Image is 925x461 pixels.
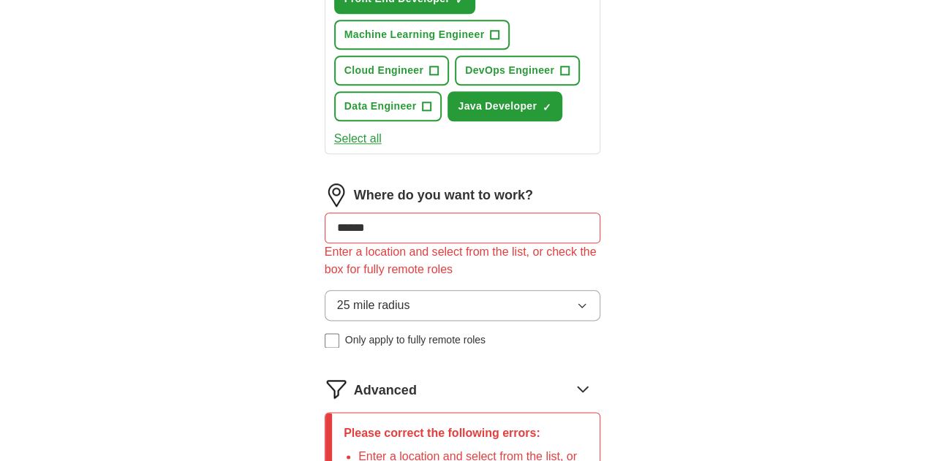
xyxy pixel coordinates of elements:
[344,63,423,78] span: Cloud Engineer
[334,56,449,85] button: Cloud Engineer
[344,99,417,114] span: Data Engineer
[354,381,417,400] span: Advanced
[325,290,601,321] button: 25 mile radius
[325,377,348,400] img: filter
[325,183,348,207] img: location.png
[334,91,442,121] button: Data Engineer
[448,91,562,121] button: Java Developer✓
[543,102,551,113] span: ✓
[334,130,382,148] button: Select all
[354,186,533,205] label: Where do you want to work?
[465,63,554,78] span: DevOps Engineer
[337,297,410,314] span: 25 mile radius
[325,333,339,348] input: Only apply to fully remote roles
[344,27,485,42] span: Machine Learning Engineer
[345,332,486,348] span: Only apply to fully remote roles
[344,424,588,442] p: Please correct the following errors:
[458,99,537,114] span: Java Developer
[334,20,510,50] button: Machine Learning Engineer
[455,56,580,85] button: DevOps Engineer
[325,243,601,278] div: Enter a location and select from the list, or check the box for fully remote roles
